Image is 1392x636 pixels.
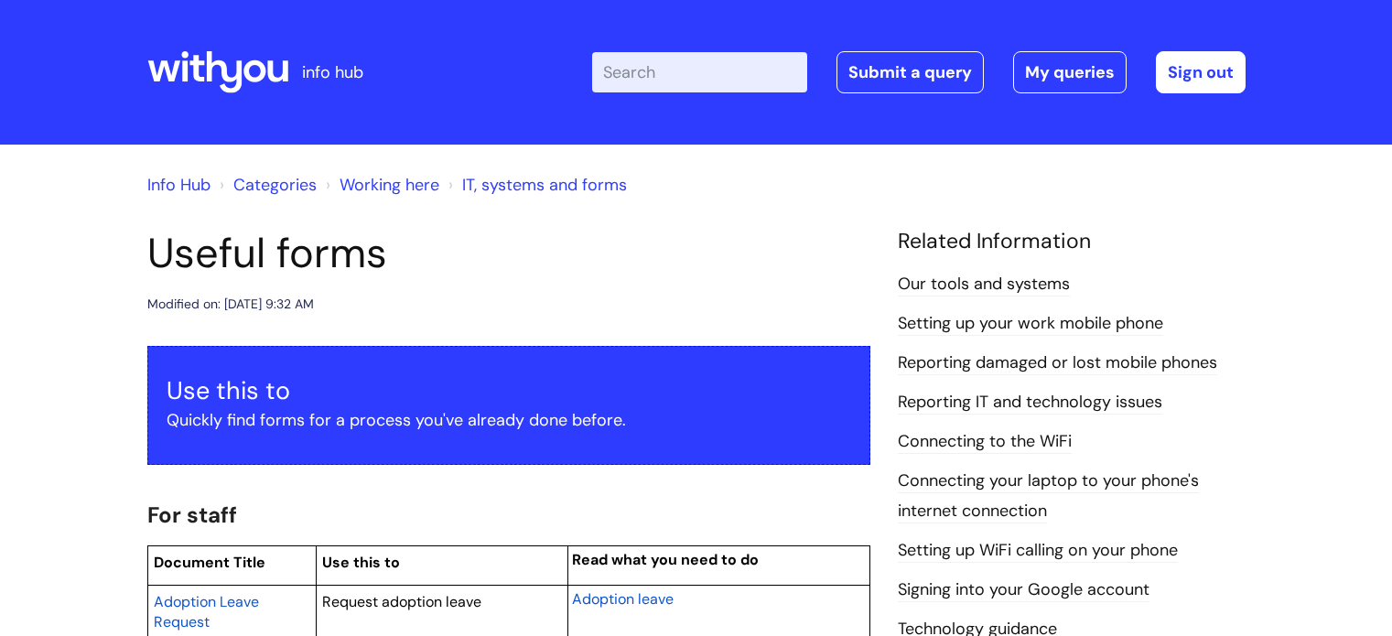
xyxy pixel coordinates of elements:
[572,589,674,609] span: Adoption leave
[1156,51,1246,93] a: Sign out
[340,174,439,196] a: Working here
[572,587,674,609] a: Adoption leave
[322,553,400,572] span: Use this to
[302,58,363,87] p: info hub
[167,405,851,435] p: Quickly find forms for a process you've already done before.
[898,312,1163,336] a: Setting up your work mobile phone
[898,273,1070,296] a: Our tools and systems
[321,170,439,199] li: Working here
[572,550,759,569] span: Read what you need to do
[898,539,1178,563] a: Setting up WiFi calling on your phone
[147,501,237,529] span: For staff
[233,174,317,196] a: Categories
[322,592,481,611] span: Request adoption leave
[592,52,807,92] input: Search
[836,51,984,93] a: Submit a query
[462,174,627,196] a: IT, systems and forms
[147,293,314,316] div: Modified on: [DATE] 9:32 AM
[154,553,265,572] span: Document Title
[898,351,1217,375] a: Reporting damaged or lost mobile phones
[147,174,210,196] a: Info Hub
[898,391,1162,415] a: Reporting IT and technology issues
[592,51,1246,93] div: | -
[898,430,1072,454] a: Connecting to the WiFi
[1013,51,1127,93] a: My queries
[444,170,627,199] li: IT, systems and forms
[154,590,259,632] a: Adoption Leave Request
[147,229,870,278] h1: Useful forms
[154,592,259,631] span: Adoption Leave Request
[167,376,851,405] h3: Use this to
[215,170,317,199] li: Solution home
[898,578,1149,602] a: Signing into your Google account
[898,229,1246,254] h4: Related Information
[898,469,1199,523] a: Connecting your laptop to your phone's internet connection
